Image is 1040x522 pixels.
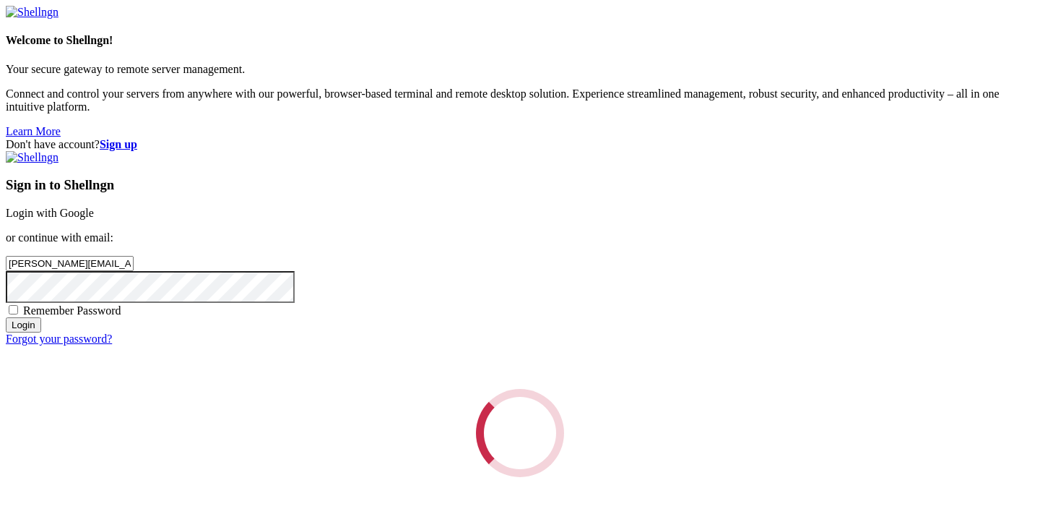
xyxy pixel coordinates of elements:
[476,389,564,477] div: Loading...
[6,63,1034,76] p: Your secure gateway to remote server management.
[100,138,137,150] a: Sign up
[6,125,61,137] a: Learn More
[6,256,134,271] input: Email address
[6,333,112,345] a: Forgot your password?
[6,231,1034,244] p: or continue with email:
[23,304,121,317] span: Remember Password
[6,138,1034,151] div: Don't have account?
[6,6,58,19] img: Shellngn
[9,305,18,315] input: Remember Password
[6,317,41,333] input: Login
[6,87,1034,114] p: Connect and control your servers from anywhere with our powerful, browser-based terminal and remo...
[6,207,94,219] a: Login with Google
[6,34,1034,47] h4: Welcome to Shellngn!
[6,177,1034,193] h3: Sign in to Shellngn
[6,151,58,164] img: Shellngn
